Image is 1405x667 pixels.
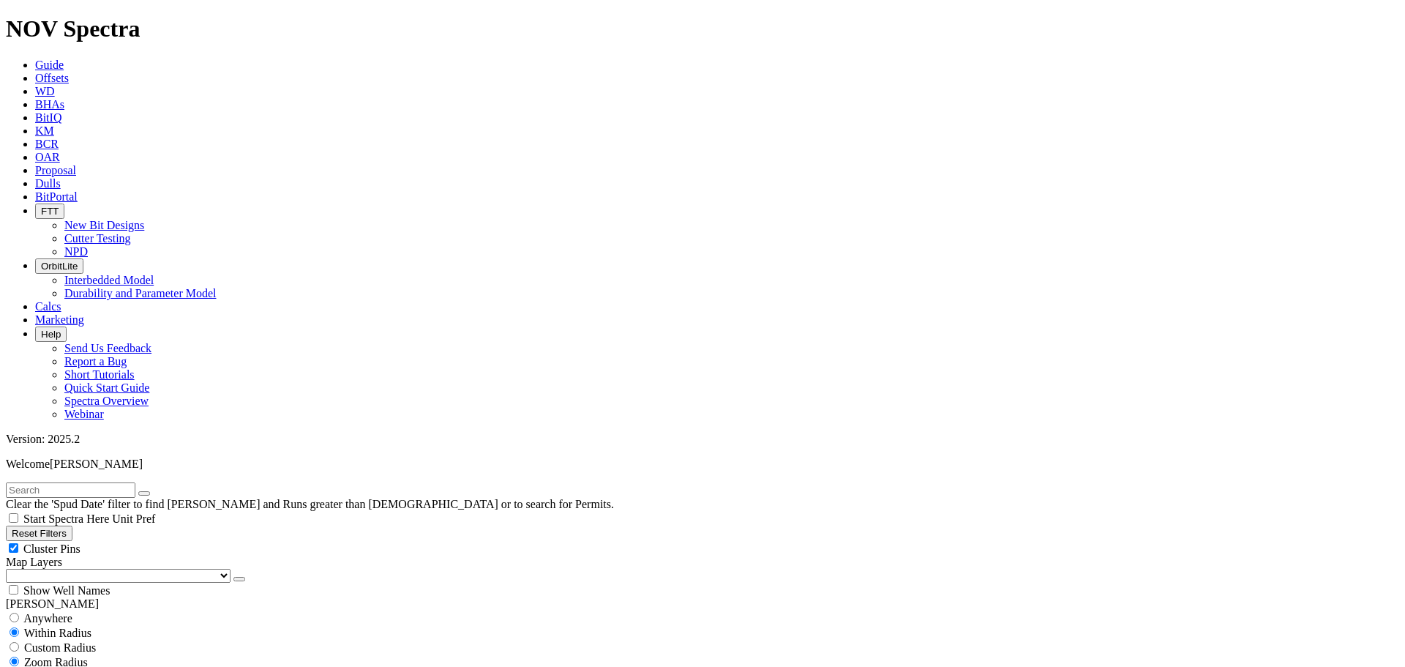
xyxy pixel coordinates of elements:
input: Start Spectra Here [9,513,18,523]
span: Anywhere [23,612,72,625]
a: Durability and Parameter Model [64,287,217,299]
a: Short Tutorials [64,368,135,381]
a: Send Us Feedback [64,342,151,354]
a: WD [35,85,55,97]
button: Reset Filters [6,526,72,541]
span: Within Radius [24,627,91,639]
span: FTT [41,206,59,217]
a: Offsets [35,72,69,84]
div: Version: 2025.2 [6,433,1399,446]
span: Custom Radius [24,641,96,654]
span: Start Spectra Here [23,513,109,525]
a: New Bit Designs [64,219,144,231]
a: Dulls [35,177,61,190]
a: Spectra Overview [64,395,149,407]
a: Report a Bug [64,355,127,368]
a: Proposal [35,164,76,176]
div: [PERSON_NAME] [6,597,1399,611]
a: BitIQ [35,111,61,124]
a: Quick Start Guide [64,381,149,394]
a: Guide [35,59,64,71]
a: Calcs [35,300,61,313]
h1: NOV Spectra [6,15,1399,42]
span: Map Layers [6,556,62,568]
span: Help [41,329,61,340]
span: Show Well Names [23,584,110,597]
span: OrbitLite [41,261,78,272]
a: OAR [35,151,60,163]
a: BitPortal [35,190,78,203]
span: Cluster Pins [23,543,80,555]
p: Welcome [6,458,1399,471]
span: [PERSON_NAME] [50,458,143,470]
a: Interbedded Model [64,274,154,286]
a: Marketing [35,313,84,326]
input: Search [6,482,135,498]
button: OrbitLite [35,258,83,274]
button: Help [35,327,67,342]
button: FTT [35,204,64,219]
span: Clear the 'Spud Date' filter to find [PERSON_NAME] and Runs greater than [DEMOGRAPHIC_DATA] or to... [6,498,614,510]
a: Webinar [64,408,104,420]
a: KM [35,124,54,137]
a: BCR [35,138,59,150]
span: Unit Pref [112,513,155,525]
a: NPD [64,245,88,258]
a: BHAs [35,98,64,111]
a: Cutter Testing [64,232,131,245]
